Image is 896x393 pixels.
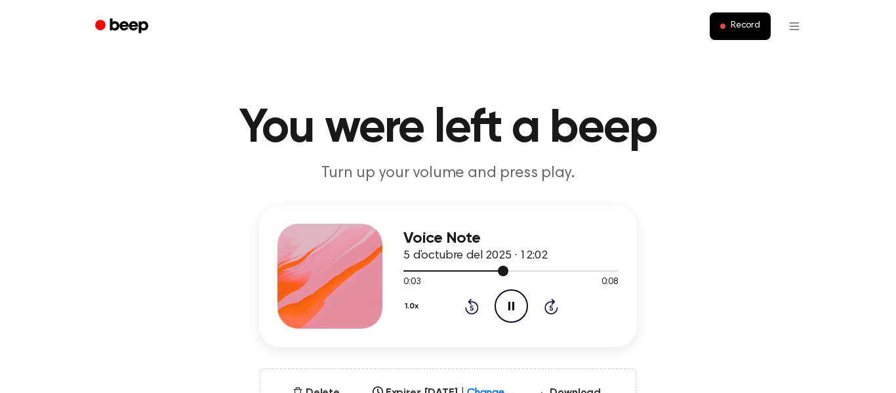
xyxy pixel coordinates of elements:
[403,276,420,289] span: 0:03
[403,250,548,262] span: 5 d’octubre del 2025 · 12:02
[779,10,810,42] button: Open menu
[710,12,771,40] button: Record
[731,20,760,32] span: Record
[112,105,784,152] h1: You were left a beep
[403,295,423,318] button: 1.0x
[196,163,700,184] p: Turn up your volume and press play.
[403,230,619,247] h3: Voice Note
[86,14,160,39] a: Beep
[601,276,619,289] span: 0:08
